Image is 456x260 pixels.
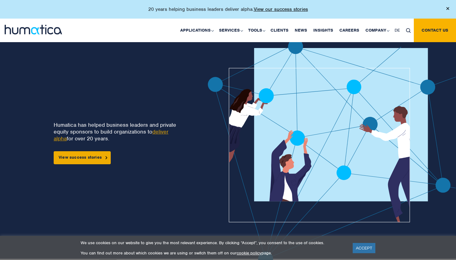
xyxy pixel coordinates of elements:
[414,19,456,42] a: Contact us
[81,240,345,245] p: We use cookies on our website to give you the most relevant experience. By clicking “Accept”, you...
[292,19,310,42] a: News
[177,19,216,42] a: Applications
[362,19,391,42] a: Company
[105,156,107,159] img: arrowicon
[148,6,308,12] p: 20 years helping business leaders deliver alpha.
[254,6,308,12] a: View our success stories
[237,250,262,256] a: cookie policy
[5,25,62,34] img: logo
[391,19,403,42] a: DE
[395,28,400,33] span: DE
[245,19,267,42] a: Tools
[54,121,187,142] p: Humatica has helped business leaders and private equity sponsors to build organizations to for ov...
[267,19,292,42] a: Clients
[353,243,375,253] a: ACCEPT
[216,19,245,42] a: Services
[310,19,336,42] a: Insights
[54,128,168,142] a: deliver alpha
[81,250,345,256] p: You can find out more about which cookies we are using or switch them off on our page.
[54,151,111,164] a: View success stories
[406,28,411,33] img: search_icon
[336,19,362,42] a: Careers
